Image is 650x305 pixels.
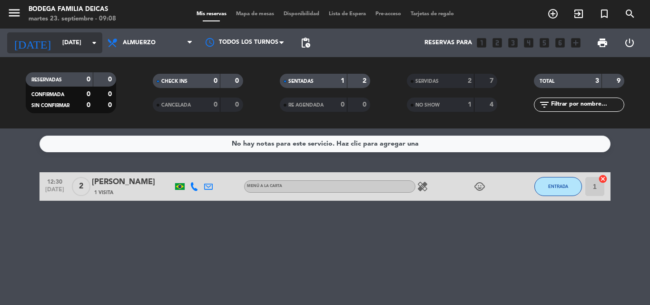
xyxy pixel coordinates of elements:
i: add_box [570,37,582,49]
i: search [624,8,636,20]
i: looks_two [491,37,503,49]
strong: 2 [468,78,472,84]
span: 12:30 [43,176,67,187]
div: martes 23. septiembre - 09:08 [29,14,116,24]
i: looks_6 [554,37,566,49]
strong: 0 [235,101,241,108]
i: looks_5 [538,37,551,49]
span: SERVIDAS [415,79,439,84]
strong: 2 [363,78,368,84]
span: Tarjetas de regalo [406,11,459,17]
span: RESERVADAS [31,78,62,82]
span: SIN CONFIRMAR [31,103,69,108]
i: [DATE] [7,32,58,53]
strong: 0 [214,101,217,108]
strong: 9 [617,78,622,84]
span: NO SHOW [415,103,440,108]
button: ENTRADA [534,177,582,196]
span: print [597,37,608,49]
i: cancel [598,174,608,184]
strong: 0 [108,102,114,108]
div: Bodega Familia Deicas [29,5,116,14]
span: 1 Visita [94,189,113,197]
strong: 0 [214,78,217,84]
span: Reservas para [424,39,472,46]
span: 2 [72,177,90,196]
i: arrow_drop_down [89,37,100,49]
span: TOTAL [540,79,554,84]
strong: 7 [490,78,495,84]
strong: 0 [363,101,368,108]
span: [DATE] [43,187,67,197]
i: looks_4 [522,37,535,49]
strong: 0 [108,91,114,98]
span: SENTADAS [288,79,314,84]
i: menu [7,6,21,20]
i: turned_in_not [599,8,610,20]
strong: 0 [235,78,241,84]
i: power_settings_new [624,37,635,49]
span: CHECK INS [161,79,187,84]
div: LOG OUT [616,29,643,57]
strong: 0 [108,76,114,83]
i: looks_3 [507,37,519,49]
strong: 0 [341,101,345,108]
span: Almuerzo [123,39,156,46]
strong: 0 [87,91,90,98]
i: looks_one [475,37,488,49]
i: child_care [474,181,485,192]
i: filter_list [539,99,550,110]
span: Lista de Espera [324,11,371,17]
span: Mapa de mesas [231,11,279,17]
span: CANCELADA [161,103,191,108]
span: Pre-acceso [371,11,406,17]
strong: 0 [87,76,90,83]
span: Disponibilidad [279,11,324,17]
span: Mis reservas [192,11,231,17]
strong: 1 [468,101,472,108]
span: MENÚ A LA CARTA [247,184,282,188]
span: pending_actions [300,37,311,49]
strong: 1 [341,78,345,84]
strong: 3 [595,78,599,84]
input: Filtrar por nombre... [550,99,624,110]
div: [PERSON_NAME] [92,176,173,188]
span: ENTRADA [548,184,568,189]
i: healing [417,181,428,192]
div: No hay notas para este servicio. Haz clic para agregar una [232,138,419,149]
span: RE AGENDADA [288,103,324,108]
button: menu [7,6,21,23]
strong: 0 [87,102,90,108]
i: exit_to_app [573,8,584,20]
i: add_circle_outline [547,8,559,20]
span: CONFIRMADA [31,92,64,97]
strong: 4 [490,101,495,108]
